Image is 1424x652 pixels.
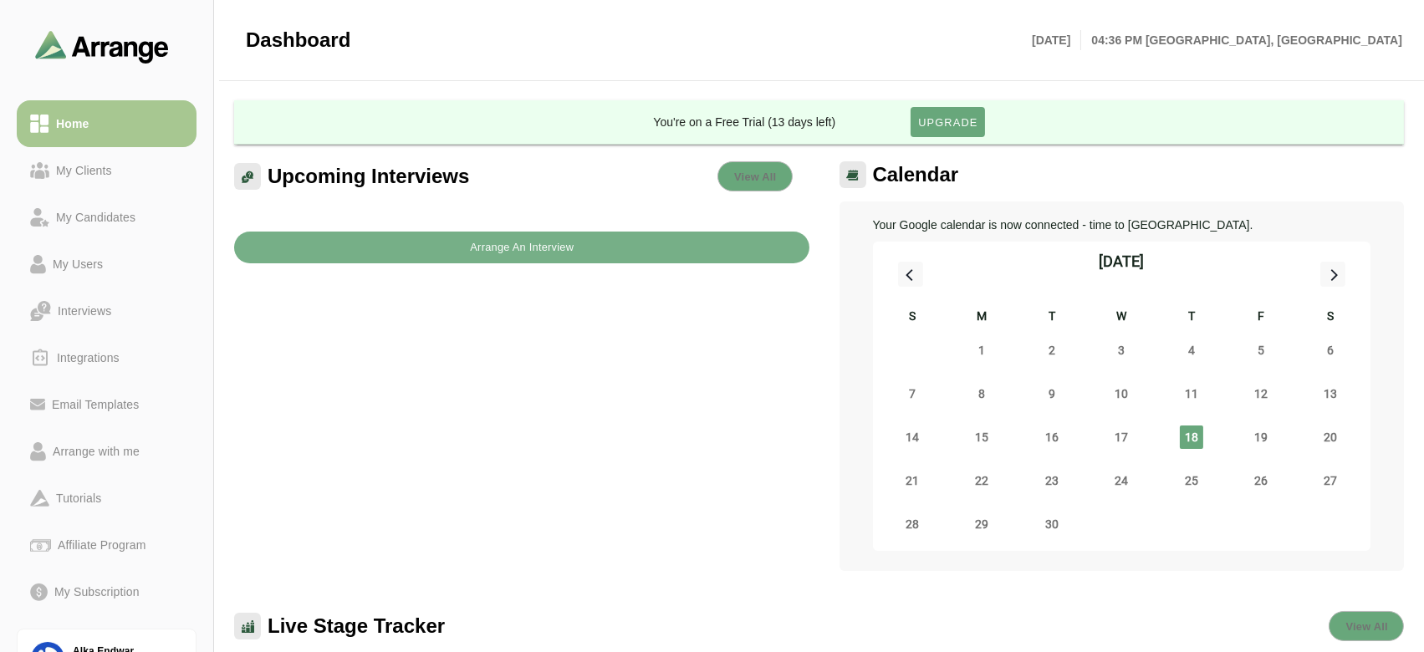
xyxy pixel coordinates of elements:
[17,568,197,615] a: My Subscription
[46,254,110,274] div: My Users
[1110,339,1133,362] span: Wednesday, September 3, 2025
[35,30,169,63] img: arrangeai-name-small-logo.4d2b8aee.svg
[49,114,95,134] div: Home
[1110,425,1133,449] span: Wednesday, September 17, 2025
[1156,307,1226,329] div: T
[733,171,777,183] span: View All
[46,441,146,461] div: Arrange with me
[1180,339,1203,362] span: Thursday, September 4, 2025
[873,162,959,187] span: Calendar
[1110,382,1133,405] span: Wednesday, September 10, 2025
[1017,307,1086,329] div: T
[1319,469,1342,492] span: Saturday, September 27, 2025
[49,488,108,508] div: Tutorials
[45,395,145,415] div: Email Templates
[1345,620,1388,633] span: View All
[49,207,142,227] div: My Candidates
[1180,469,1203,492] span: Thursday, September 25, 2025
[1249,339,1273,362] span: Friday, September 5, 2025
[901,425,924,449] span: Sunday, September 14, 2025
[653,113,911,131] div: You're on a Free Trial (13 days left)
[1319,339,1342,362] span: Saturday, September 6, 2025
[17,194,197,241] a: My Candidates
[17,381,197,428] a: Email Templates
[50,348,126,368] div: Integrations
[1180,382,1203,405] span: Thursday, September 11, 2025
[1319,382,1342,405] span: Saturday, September 13, 2025
[17,147,197,194] a: My Clients
[268,164,469,189] span: Upcoming Interviews
[1040,512,1064,536] span: Tuesday, September 30, 2025
[878,307,947,329] div: S
[17,334,197,381] a: Integrations
[1040,382,1064,405] span: Tuesday, September 9, 2025
[469,232,574,263] b: Arrange An Interview
[901,382,924,405] span: Sunday, September 7, 2025
[717,161,793,191] a: View All
[1040,469,1064,492] span: Tuesday, September 23, 2025
[1296,307,1365,329] div: S
[1329,611,1404,641] button: View All
[268,614,445,639] span: Live Stage Tracker
[971,425,994,449] span: Monday, September 15, 2025
[17,100,197,147] a: Home
[17,288,197,334] a: Interviews
[17,522,197,568] a: Affiliate Program
[1226,307,1295,329] div: F
[873,215,1371,235] p: Your Google calendar is now connected - time to [GEOGRAPHIC_DATA].
[1180,425,1203,449] span: Thursday, September 18, 2025
[1110,469,1133,492] span: Wednesday, September 24, 2025
[17,475,197,522] a: Tutorials
[49,160,119,181] div: My Clients
[1032,30,1081,50] p: [DATE]
[246,28,350,53] span: Dashboard
[234,232,809,263] button: Arrange An Interview
[971,469,994,492] span: Monday, September 22, 2025
[971,512,994,536] span: Monday, September 29, 2025
[1040,339,1064,362] span: Tuesday, September 2, 2025
[1319,425,1342,449] span: Saturday, September 20, 2025
[901,469,924,492] span: Sunday, September 21, 2025
[1249,425,1273,449] span: Friday, September 19, 2025
[971,382,994,405] span: Monday, September 8, 2025
[1099,250,1144,273] div: [DATE]
[51,301,118,321] div: Interviews
[48,582,146,602] div: My Subscription
[1087,307,1156,329] div: W
[947,307,1017,329] div: M
[901,512,924,536] span: Sunday, September 28, 2025
[1040,425,1064,449] span: Tuesday, September 16, 2025
[51,535,152,555] div: Affiliate Program
[17,241,197,288] a: My Users
[911,107,984,137] button: Upgrade
[17,428,197,475] a: Arrange with me
[917,116,977,129] span: Upgrade
[1081,30,1402,50] p: 04:36 PM [GEOGRAPHIC_DATA], [GEOGRAPHIC_DATA]
[971,339,994,362] span: Monday, September 1, 2025
[1249,469,1273,492] span: Friday, September 26, 2025
[1249,382,1273,405] span: Friday, September 12, 2025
